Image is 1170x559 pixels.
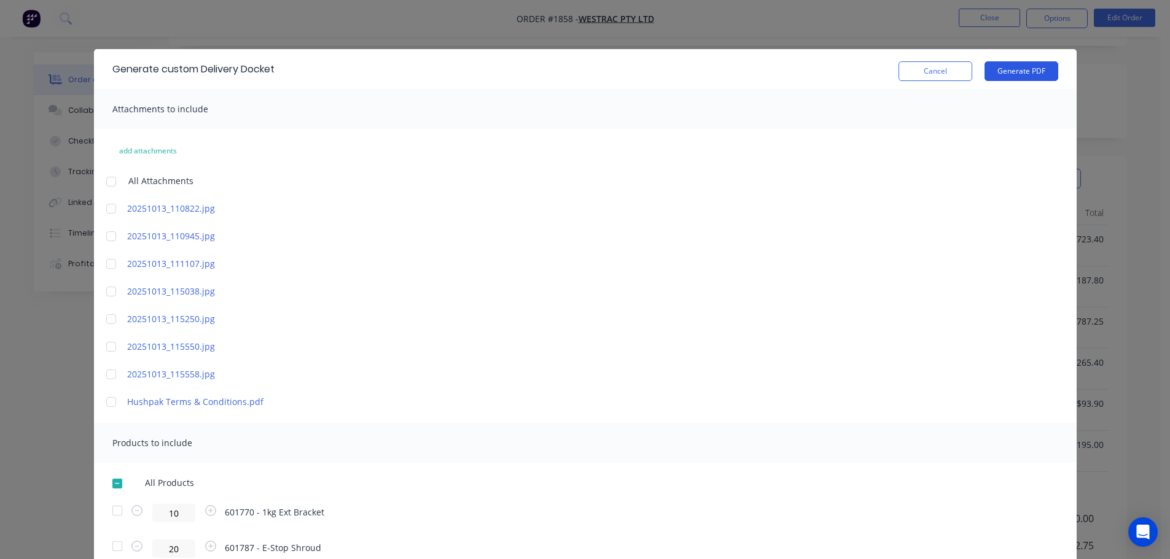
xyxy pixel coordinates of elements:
[127,395,342,408] a: Hushpak Terms & Conditions.pdf
[127,340,342,353] a: 20251013_115550.jpg
[112,437,192,449] span: Products to include
[127,229,342,242] a: 20251013_110945.jpg
[127,285,342,298] a: 20251013_115038.jpg
[127,202,342,215] a: 20251013_110822.jpg
[106,141,190,161] button: add attachments
[225,541,321,554] span: 601787 - E-Stop Shroud
[112,62,275,77] div: Generate custom Delivery Docket
[127,368,342,380] a: 20251013_115558.jpg
[127,257,342,270] a: 20251013_111107.jpg
[127,312,342,325] a: 20251013_115250.jpg
[899,61,972,81] button: Cancel
[985,61,1058,81] button: Generate PDF
[112,103,208,115] span: Attachments to include
[1128,517,1158,547] div: Open Intercom Messenger
[225,506,324,519] span: 601770 - 1kg Ext Bracket
[128,174,193,187] span: All Attachments
[145,476,202,489] span: All Products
